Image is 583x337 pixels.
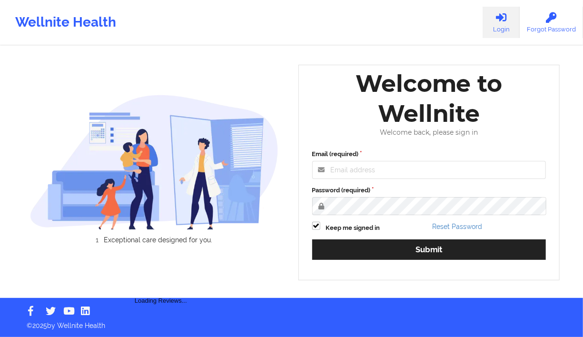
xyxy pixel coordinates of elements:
[30,94,278,229] img: wellnite-auth-hero_200.c722682e.png
[312,239,546,260] button: Submit
[483,7,520,38] a: Login
[306,69,553,129] div: Welcome to Wellnite
[432,223,482,230] a: Reset Password
[306,129,553,137] div: Welcome back, please sign in
[326,223,380,233] label: Keep me signed in
[20,314,563,330] p: © 2025 by Wellnite Health
[312,186,546,195] label: Password (required)
[30,260,292,306] div: Loading Reviews...
[520,7,583,38] a: Forgot Password
[39,236,278,244] li: Exceptional care designed for you.
[312,149,546,159] label: Email (required)
[312,161,546,179] input: Email address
